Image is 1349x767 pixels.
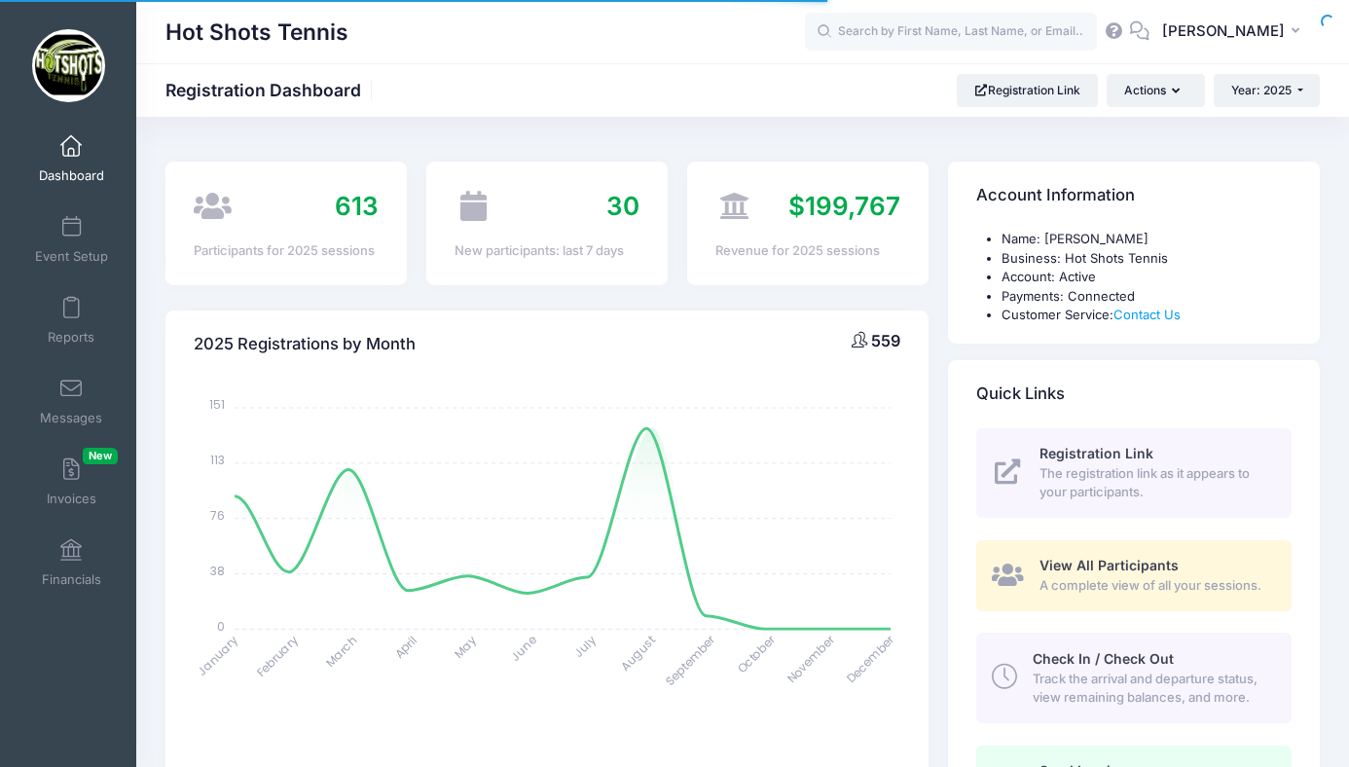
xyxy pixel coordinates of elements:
span: Track the arrival and departure status, view remaining balances, and more. [1033,670,1269,708]
a: Check In / Check Out Track the arrival and departure status, view remaining balances, and more. [976,633,1292,722]
a: Event Setup [25,205,118,274]
tspan: June [507,632,539,664]
li: Business: Hot Shots Tennis [1002,249,1292,269]
span: Check In / Check Out [1033,650,1174,667]
span: $199,767 [788,191,900,221]
tspan: May [451,632,480,661]
a: Dashboard [25,125,118,193]
div: New participants: last 7 days [455,241,639,261]
span: New [83,448,118,464]
h1: Registration Dashboard [165,80,378,100]
span: View All Participants [1039,557,1179,573]
span: Event Setup [35,248,108,265]
span: 559 [871,331,900,350]
a: Financials [25,529,118,597]
button: Year: 2025 [1214,74,1320,107]
a: Registration Link The registration link as it appears to your participants. [976,428,1292,518]
a: Messages [25,367,118,435]
a: View All Participants A complete view of all your sessions. [976,540,1292,611]
tspan: 76 [210,507,225,524]
span: [PERSON_NAME] [1162,20,1285,42]
li: Name: [PERSON_NAME] [1002,230,1292,249]
img: Hot Shots Tennis [32,29,105,102]
a: InvoicesNew [25,448,118,516]
tspan: October [734,632,780,677]
h1: Hot Shots Tennis [165,10,348,55]
tspan: March [322,632,361,671]
tspan: February [253,632,301,679]
span: A complete view of all your sessions. [1039,576,1269,596]
tspan: August [617,632,659,674]
li: Payments: Connected [1002,287,1292,307]
tspan: 0 [217,618,225,635]
input: Search by First Name, Last Name, or Email... [805,13,1097,52]
span: Reports [48,329,94,346]
tspan: November [784,632,839,687]
tspan: 113 [210,452,225,468]
h4: Account Information [976,168,1135,224]
span: Dashboard [39,167,104,184]
tspan: April [391,632,420,661]
tspan: 151 [209,396,225,413]
tspan: December [843,632,898,687]
button: [PERSON_NAME] [1149,10,1320,55]
span: Registration Link [1039,445,1153,461]
a: Contact Us [1113,307,1181,322]
div: Participants for 2025 sessions [194,241,379,261]
div: Revenue for 2025 sessions [715,241,900,261]
span: 613 [335,191,379,221]
tspan: January [195,632,242,679]
span: Year: 2025 [1231,83,1292,97]
span: The registration link as it appears to your participants. [1039,464,1269,502]
tspan: September [662,632,719,689]
h4: Quick Links [976,366,1065,421]
span: Financials [42,571,101,588]
a: Registration Link [957,74,1098,107]
li: Account: Active [1002,268,1292,287]
span: Invoices [47,491,96,507]
li: Customer Service: [1002,306,1292,325]
tspan: July [570,632,600,661]
h4: 2025 Registrations by Month [194,317,416,373]
a: Reports [25,286,118,354]
button: Actions [1107,74,1204,107]
span: Messages [40,410,102,426]
span: 30 [606,191,639,221]
tspan: 38 [210,563,225,579]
